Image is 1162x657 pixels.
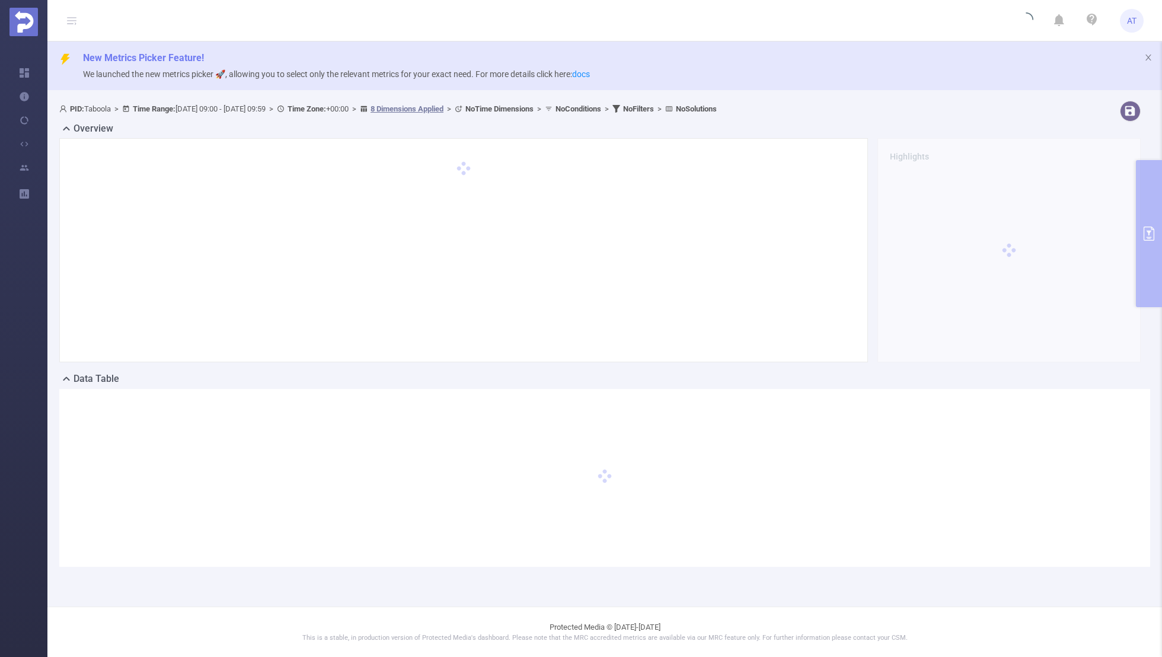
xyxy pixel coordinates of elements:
i: icon: user [59,105,70,113]
u: 8 Dimensions Applied [371,104,443,113]
h2: Data Table [74,372,119,386]
a: docs [572,69,590,79]
i: icon: loading [1019,12,1033,29]
b: No Filters [623,104,654,113]
span: > [349,104,360,113]
footer: Protected Media © [DATE]-[DATE] [47,607,1162,657]
span: > [266,104,277,113]
span: Taboola [DATE] 09:00 - [DATE] 09:59 +00:00 [59,104,717,113]
b: Time Range: [133,104,175,113]
span: AT [1127,9,1137,33]
b: Time Zone: [288,104,326,113]
b: No Time Dimensions [465,104,534,113]
span: New Metrics Picker Feature! [83,52,204,63]
b: PID: [70,104,84,113]
h2: Overview [74,122,113,136]
b: No Solutions [676,104,717,113]
span: > [601,104,612,113]
p: This is a stable, in production version of Protected Media's dashboard. Please note that the MRC ... [77,633,1132,643]
button: icon: close [1144,51,1153,64]
span: We launched the new metrics picker 🚀, allowing you to select only the relevant metrics for your e... [83,69,590,79]
span: > [654,104,665,113]
span: > [111,104,122,113]
b: No Conditions [556,104,601,113]
span: > [443,104,455,113]
i: icon: thunderbolt [59,53,71,65]
img: Protected Media [9,8,38,36]
span: > [534,104,545,113]
i: icon: close [1144,53,1153,62]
